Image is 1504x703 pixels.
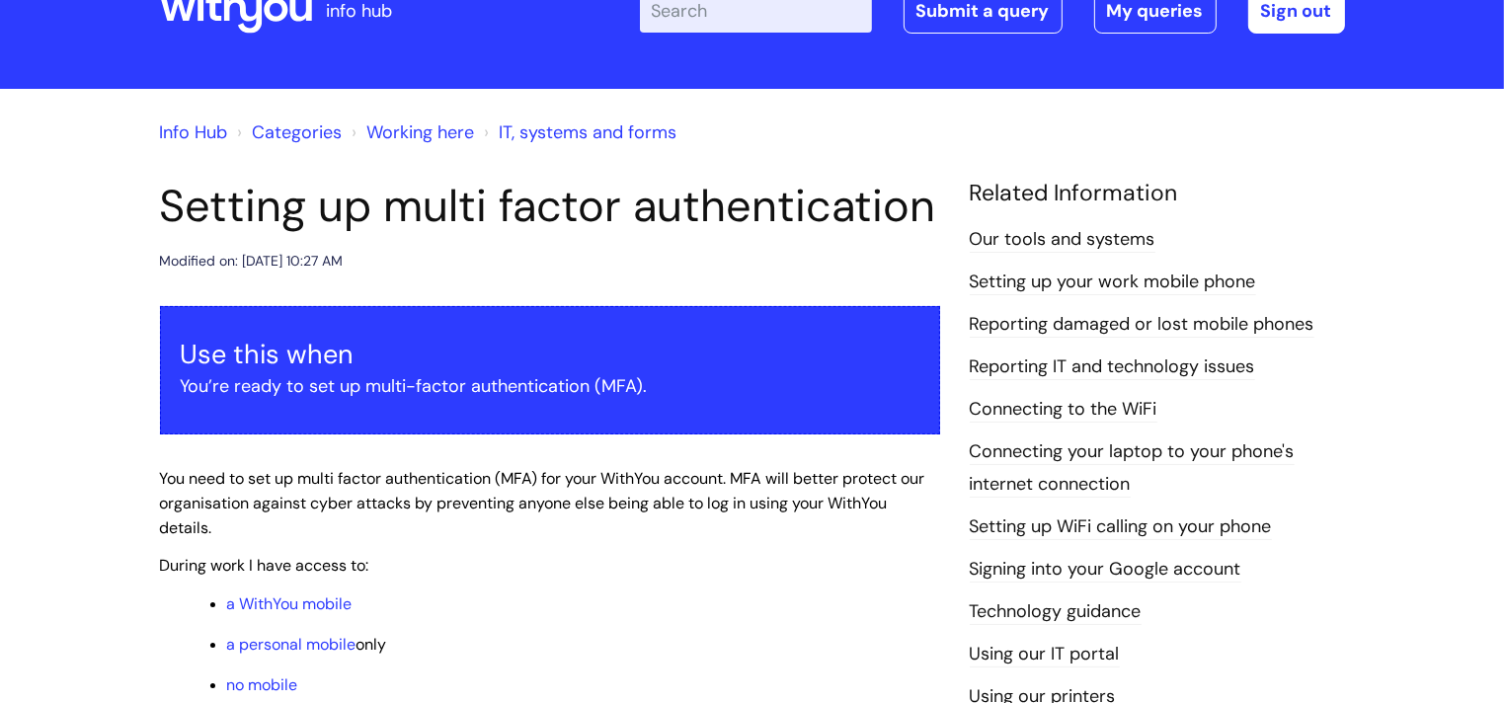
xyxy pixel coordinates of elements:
[160,249,344,273] div: Modified on: [DATE] 10:27 AM
[160,120,228,144] a: Info Hub
[970,354,1255,380] a: Reporting IT and technology issues
[160,555,369,576] span: During work I have access to:
[970,227,1155,253] a: Our tools and systems
[970,180,1345,207] h4: Related Information
[367,120,475,144] a: Working here
[227,634,356,655] a: a personal mobile
[160,468,925,538] span: You need to set up multi factor authentication (MFA) for your WithYou account. MFA will better pr...
[233,117,343,148] li: Solution home
[970,312,1314,338] a: Reporting damaged or lost mobile phones
[227,674,298,695] a: no mobile
[480,117,677,148] li: IT, systems and forms
[227,634,387,655] span: only
[970,439,1295,497] a: Connecting your laptop to your phone's internet connection
[500,120,677,144] a: IT, systems and forms
[970,270,1256,295] a: Setting up your work mobile phone
[970,642,1120,667] a: Using our IT portal
[970,397,1157,423] a: Connecting to the WiFi
[160,180,940,233] h1: Setting up multi factor authentication
[348,117,475,148] li: Working here
[181,370,919,402] p: You’re ready to set up multi-factor authentication (MFA).
[970,599,1142,625] a: Technology guidance
[970,514,1272,540] a: Setting up WiFi calling on your phone
[181,339,919,370] h3: Use this when
[227,593,353,614] a: a WithYou mobile
[253,120,343,144] a: Categories
[970,557,1241,583] a: Signing into your Google account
